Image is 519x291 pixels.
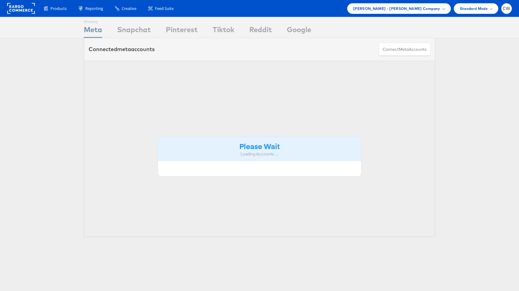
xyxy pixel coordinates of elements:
div: Tiktok [213,24,234,38]
button: ConnectmetaAccounts [379,43,430,56]
span: meta [117,46,131,53]
span: Creative [122,6,136,11]
span: Products [50,6,67,11]
div: Meta [84,24,102,38]
div: Snapchat [117,24,151,38]
div: Loading Accounts .... [162,151,357,157]
span: meta [399,47,409,52]
span: [PERSON_NAME] - [PERSON_NAME] Company [353,5,440,12]
div: Pinterest [166,24,198,38]
div: Reddit [249,24,272,38]
div: Connected accounts [89,45,155,53]
div: Showing [84,17,102,24]
div: Google [287,24,311,38]
span: Reporting [85,6,103,11]
span: Standard Mode [460,5,488,12]
strong: Please Wait [239,141,280,151]
span: CW [503,7,510,11]
span: Feed Suite [155,6,174,11]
